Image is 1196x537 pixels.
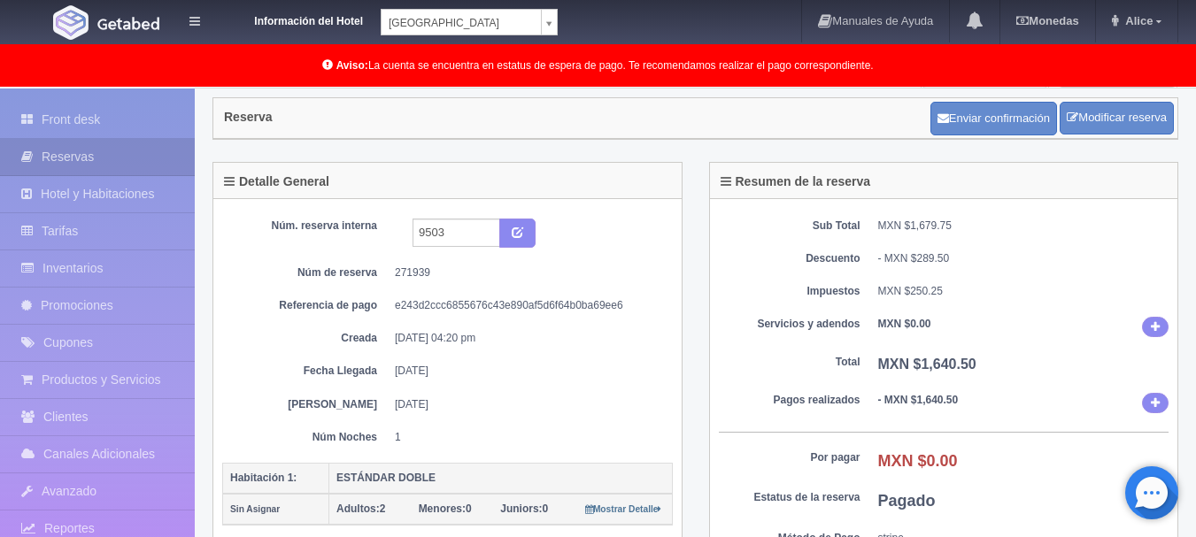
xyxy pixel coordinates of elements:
dd: [DATE] [395,397,660,412]
h4: Reserva [224,111,273,124]
b: - MXN $1,640.50 [878,394,959,406]
small: Sin Asignar [230,504,280,514]
b: Aviso: [336,59,368,72]
b: Habitación 1: [230,472,297,484]
dt: Información del Hotel [221,9,363,29]
span: 2 [336,502,385,515]
span: 0 [419,502,472,515]
strong: Menores: [419,502,466,515]
a: Modificar reserva [1060,102,1174,134]
b: MXN $0.00 [878,452,958,470]
strong: Adultos: [336,502,380,515]
b: MXN $1,640.50 [878,357,976,372]
span: Alice [1121,14,1153,27]
dt: Fecha Llegada [235,364,377,379]
strong: Juniors: [500,502,542,515]
b: Pagado [878,492,936,510]
span: [GEOGRAPHIC_DATA] [389,10,534,36]
dt: Impuestos [719,284,860,299]
dt: Núm Noches [235,430,377,445]
dd: MXN $1,679.75 [878,219,1169,234]
h4: Resumen de la reserva [721,175,871,188]
dd: 271939 [395,265,660,280]
dd: MXN $250.25 [878,284,1169,299]
button: Enviar confirmación [930,102,1057,135]
b: Monedas [1016,14,1078,27]
dt: [PERSON_NAME] [235,397,377,412]
th: ESTÁNDAR DOBLE [329,463,673,494]
dt: Descuento [719,251,860,266]
dd: [DATE] 04:20 pm [395,331,660,346]
dd: 1 [395,430,660,445]
dt: Servicios y adendos [719,317,860,332]
h4: Detalle General [224,175,329,188]
a: [GEOGRAPHIC_DATA] [381,9,558,35]
dt: Pagos realizados [719,393,860,408]
dd: [DATE] [395,364,660,379]
dt: Sub Total [719,219,860,234]
div: - MXN $289.50 [878,251,1169,266]
img: Getabed [53,5,89,40]
dt: Núm de reserva [235,265,377,280]
dd: e243d2ccc6855676c43e890af5d6f64b0ba69ee6 [395,298,660,313]
dt: Creada [235,331,377,346]
dt: Por pagar [719,450,860,465]
small: Mostrar Detalle [585,504,662,514]
a: Mostrar Detalle [585,502,662,515]
span: 0 [500,502,548,515]
dt: Total [719,355,860,370]
b: MXN $0.00 [878,318,931,330]
dt: Núm. reserva interna [235,219,377,234]
img: Getabed [97,17,159,30]
dt: Estatus de la reserva [719,490,860,505]
dt: Referencia de pago [235,298,377,313]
